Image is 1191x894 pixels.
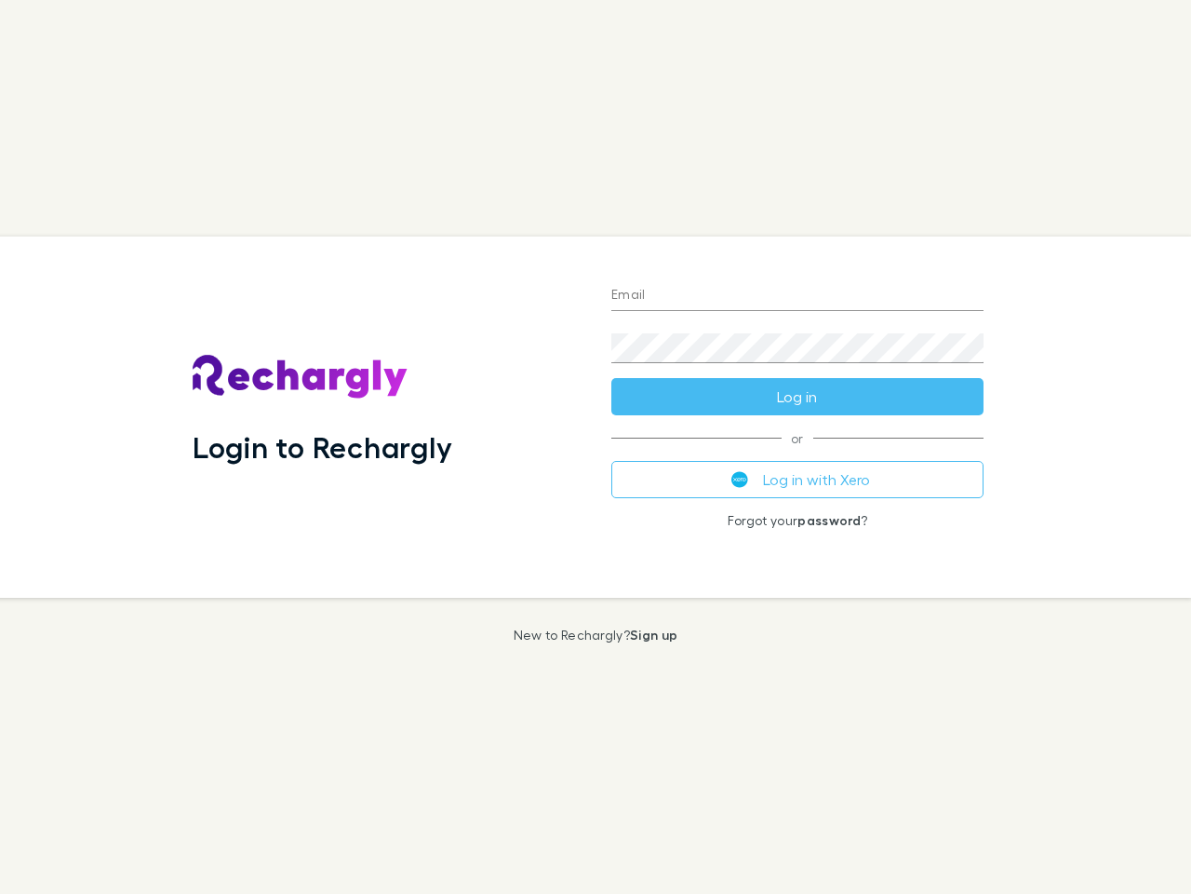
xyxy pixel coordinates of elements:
img: Rechargly's Logo [193,355,408,400]
a: password [797,512,861,528]
p: New to Rechargly? [514,628,678,643]
img: Xero's logo [731,471,748,488]
h1: Login to Rechargly [193,429,452,465]
p: Forgot your ? [611,513,984,528]
button: Log in with Xero [611,461,984,498]
button: Log in [611,378,984,415]
span: or [611,438,984,439]
a: Sign up [630,627,677,643]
